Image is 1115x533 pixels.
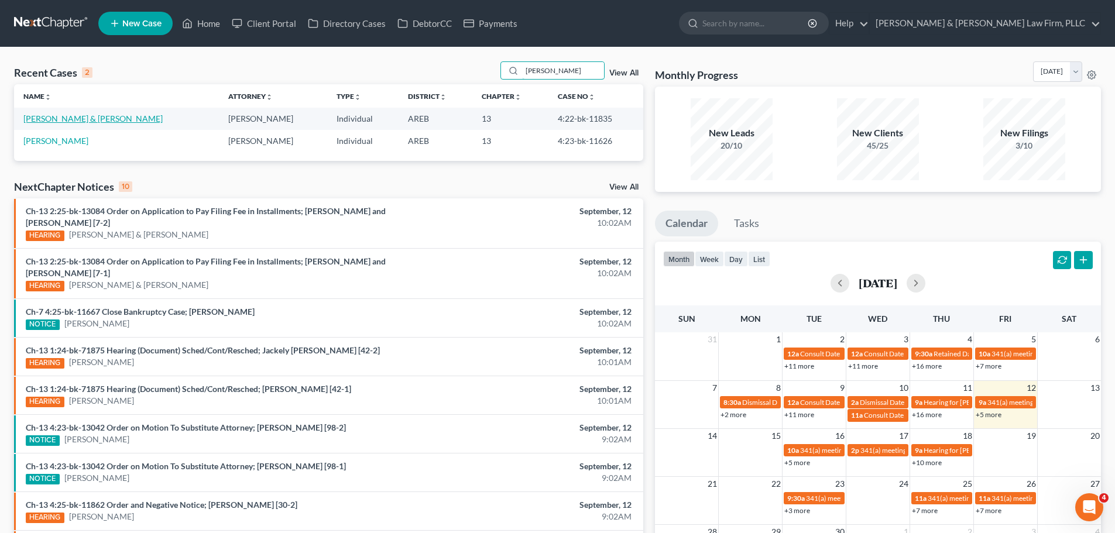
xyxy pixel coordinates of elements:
[482,92,522,101] a: Chapterunfold_more
[721,410,746,419] a: +2 more
[219,130,327,152] td: [PERSON_NAME]
[1089,477,1101,491] span: 27
[851,349,863,358] span: 12a
[979,349,990,358] span: 10a
[23,92,52,101] a: Nameunfold_more
[860,398,1042,407] span: Dismissal Date for [PERSON_NAME][GEOGRAPHIC_DATA]
[176,13,226,34] a: Home
[1075,493,1103,521] iframe: Intercom live chat
[784,410,814,419] a: +11 more
[440,94,447,101] i: unfold_more
[987,398,1100,407] span: 341(a) meeting for [PERSON_NAME]
[829,13,869,34] a: Help
[711,381,718,395] span: 7
[706,477,718,491] span: 21
[437,460,632,472] div: September, 12
[912,458,942,467] a: +10 more
[26,397,64,407] div: HEARING
[807,314,822,324] span: Tue
[69,229,208,240] a: [PERSON_NAME] & [PERSON_NAME]
[898,477,910,491] span: 24
[976,506,1001,515] a: +7 more
[962,381,973,395] span: 11
[915,494,927,503] span: 11a
[437,356,632,368] div: 10:01AM
[784,458,810,467] a: +5 more
[26,358,64,369] div: HEARING
[706,332,718,346] span: 31
[26,422,346,432] a: Ch-13 4:23-bk-13042 Order on Motion To Substitute Attorney; [PERSON_NAME] [98-2]
[437,306,632,318] div: September, 12
[437,383,632,395] div: September, 12
[337,92,361,101] a: Typeunfold_more
[64,472,129,484] a: [PERSON_NAME]
[437,422,632,434] div: September, 12
[784,362,814,370] a: +11 more
[437,318,632,329] div: 10:02AM
[1089,429,1101,443] span: 20
[691,126,773,140] div: New Leads
[860,446,973,455] span: 341(a) meeting for [PERSON_NAME]
[851,398,859,407] span: 2a
[437,217,632,229] div: 10:02AM
[898,429,910,443] span: 17
[787,349,799,358] span: 12a
[834,477,846,491] span: 23
[514,94,522,101] i: unfold_more
[26,256,386,278] a: Ch-13 2:25-bk-13084 Order on Application to Pay Filing Fee in Installments; [PERSON_NAME] and [PE...
[588,94,595,101] i: unfold_more
[26,513,64,523] div: HEARING
[82,67,92,78] div: 2
[1025,477,1037,491] span: 26
[979,494,990,503] span: 11a
[933,314,950,324] span: Thu
[864,411,970,419] span: Consult Date for [PERSON_NAME]
[609,69,639,77] a: View All
[912,506,938,515] a: +7 more
[992,349,1104,358] span: 341(a) meeting for [PERSON_NAME]
[775,381,782,395] span: 8
[915,349,932,358] span: 9:30a
[522,62,604,79] input: Search by name...
[915,446,922,455] span: 9a
[266,94,273,101] i: unfold_more
[915,398,922,407] span: 9a
[655,211,718,236] a: Calendar
[924,446,1015,455] span: Hearing for [PERSON_NAME]
[723,211,770,236] a: Tasks
[655,68,738,82] h3: Monthly Progress
[26,206,386,228] a: Ch-13 2:25-bk-13084 Order on Application to Pay Filing Fee in Installments; [PERSON_NAME] and [PE...
[548,130,643,152] td: 4:23-bk-11626
[69,511,134,522] a: [PERSON_NAME]
[859,277,897,289] h2: [DATE]
[800,446,913,455] span: 341(a) meeting for [PERSON_NAME]
[408,92,447,101] a: Districtunfold_more
[976,410,1001,419] a: +5 more
[999,314,1011,324] span: Fri
[1094,332,1101,346] span: 6
[1030,332,1037,346] span: 5
[437,267,632,279] div: 10:02AM
[558,92,595,101] a: Case Nounfold_more
[399,108,473,129] td: AREB
[787,446,799,455] span: 10a
[26,231,64,241] div: HEARING
[26,307,255,317] a: Ch-7 4:25-bk-11667 Close Bankruptcy Case; [PERSON_NAME]
[1099,493,1109,503] span: 4
[26,435,60,446] div: NOTICE
[437,256,632,267] div: September, 12
[354,94,361,101] i: unfold_more
[695,251,724,267] button: week
[14,66,92,80] div: Recent Cases
[458,13,523,34] a: Payments
[226,13,302,34] a: Client Portal
[851,411,863,419] span: 11a
[23,136,88,146] a: [PERSON_NAME]
[122,19,162,28] span: New Case
[966,332,973,346] span: 4
[69,356,134,368] a: [PERSON_NAME]
[806,494,919,503] span: 341(a) meeting for [PERSON_NAME]
[1025,381,1037,395] span: 12
[64,318,129,329] a: [PERSON_NAME]
[976,362,1001,370] a: +7 more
